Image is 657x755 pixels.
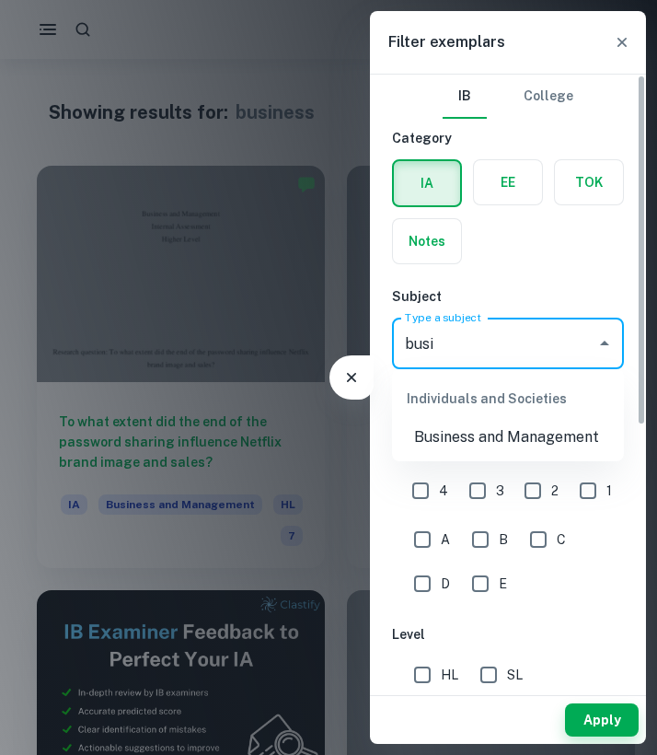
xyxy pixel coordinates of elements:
[394,161,460,205] button: IA
[392,377,624,421] div: Individuals and Societies
[392,421,624,454] li: Business and Management
[441,665,458,685] span: HL
[392,128,624,148] h6: Category
[392,624,624,645] h6: Level
[496,481,504,501] span: 3
[592,331,617,356] button: Close
[524,75,573,119] button: College
[499,574,507,594] span: E
[405,309,481,325] label: Type a subject
[555,160,623,204] button: TOK
[474,160,542,204] button: EE
[441,574,450,594] span: D
[606,481,612,501] span: 1
[333,359,370,396] button: Filter
[439,481,448,501] span: 4
[557,529,566,550] span: C
[443,75,573,119] div: Filter type choice
[392,286,624,307] h6: Subject
[499,529,508,550] span: B
[565,703,639,737] button: Apply
[388,31,505,53] h6: Filter exemplars
[551,481,559,501] span: 2
[443,75,487,119] button: IB
[507,665,523,685] span: SL
[393,219,461,263] button: Notes
[441,529,450,550] span: A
